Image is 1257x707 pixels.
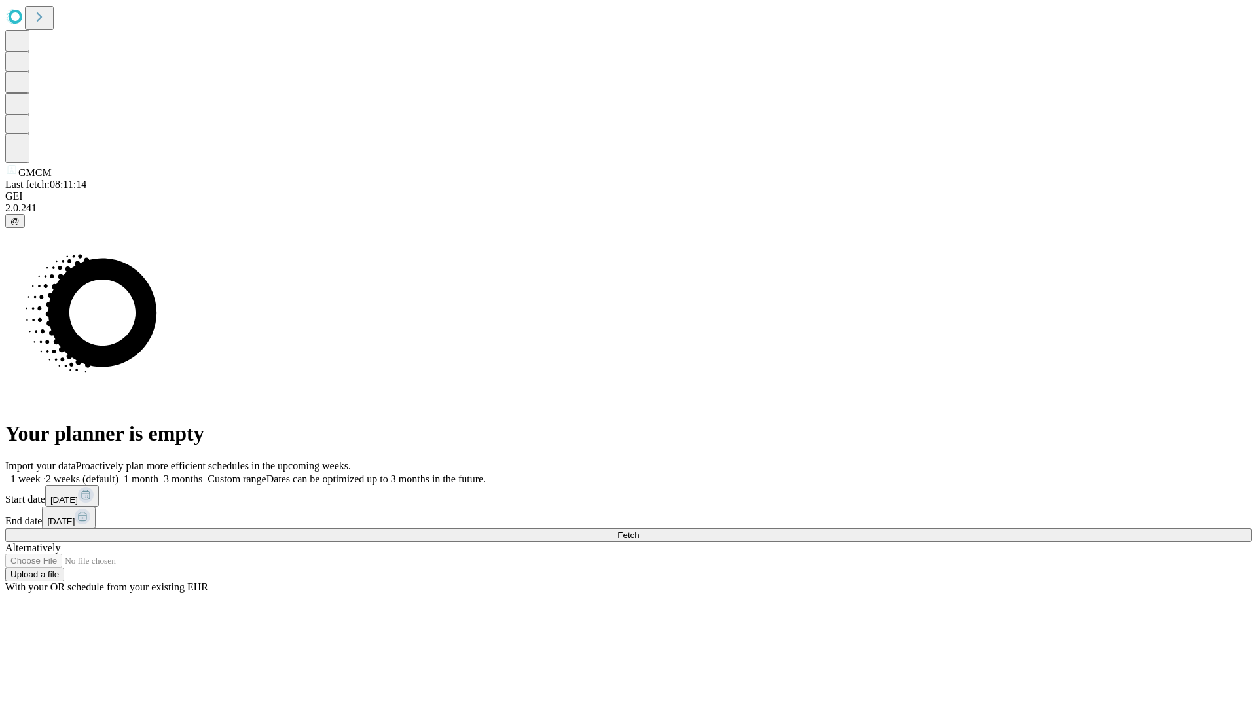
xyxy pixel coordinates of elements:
[76,460,351,471] span: Proactively plan more efficient schedules in the upcoming weeks.
[5,179,86,190] span: Last fetch: 08:11:14
[617,530,639,540] span: Fetch
[5,214,25,228] button: @
[18,167,52,178] span: GMCM
[5,568,64,581] button: Upload a file
[5,542,60,553] span: Alternatively
[5,485,1252,507] div: Start date
[164,473,202,484] span: 3 months
[10,216,20,226] span: @
[42,507,96,528] button: [DATE]
[266,473,486,484] span: Dates can be optimized up to 3 months in the future.
[45,485,99,507] button: [DATE]
[5,507,1252,528] div: End date
[5,190,1252,202] div: GEI
[208,473,266,484] span: Custom range
[5,202,1252,214] div: 2.0.241
[46,473,118,484] span: 2 weeks (default)
[5,528,1252,542] button: Fetch
[5,460,76,471] span: Import your data
[5,581,208,592] span: With your OR schedule from your existing EHR
[50,495,78,505] span: [DATE]
[5,422,1252,446] h1: Your planner is empty
[47,517,75,526] span: [DATE]
[124,473,158,484] span: 1 month
[10,473,41,484] span: 1 week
